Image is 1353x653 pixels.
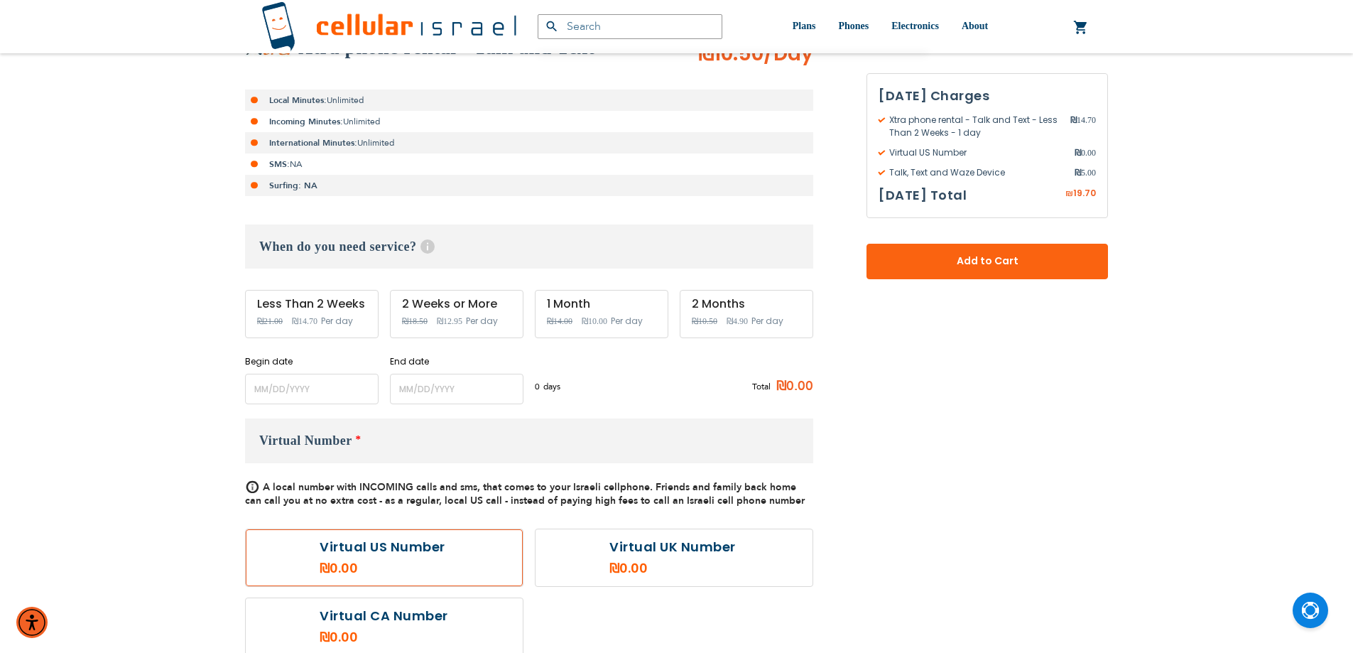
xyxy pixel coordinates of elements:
[538,14,722,39] input: Search
[1075,146,1081,159] span: ₪
[1075,166,1081,179] span: ₪
[245,90,813,111] li: Unlimited
[466,315,498,328] span: Per day
[771,376,813,397] span: ₪0.00
[838,21,869,31] span: Phones
[245,480,805,507] span: A local number with INCOMING calls and sms, that comes to your Israeli cellphone. Friends and fam...
[891,21,939,31] span: Electronics
[582,316,607,326] span: ₪10.00
[402,298,511,311] div: 2 Weeks or More
[535,380,543,393] span: 0
[913,254,1061,269] span: Add to Cart
[751,315,783,328] span: Per day
[16,607,48,638] div: Accessibility Menu
[1065,188,1073,200] span: ₪
[269,180,317,191] strong: Surfing: NA
[259,433,352,448] span: Virtual Number
[292,316,317,326] span: ₪14.70
[879,185,967,206] h3: [DATE] Total
[547,316,572,326] span: ₪14.00
[692,298,801,311] div: 2 Months
[866,244,1108,279] button: Add to Cart
[543,380,560,393] span: days
[1075,166,1096,179] span: 5.00
[547,298,656,311] div: 1 Month
[879,85,1096,107] h3: [DATE] Charges
[245,355,379,368] label: Begin date
[1073,187,1096,199] span: 19.70
[1075,146,1096,159] span: 0.00
[269,95,327,106] strong: Local Minutes:
[245,153,813,175] li: NA
[879,146,1075,159] span: Virtual US Number
[793,21,816,31] span: Plans
[437,316,462,326] span: ₪12.95
[257,298,366,311] div: Less Than 2 Weeks
[764,40,813,68] span: /Day
[402,316,428,326] span: ₪18.50
[1070,114,1096,139] span: 14.70
[420,239,435,254] span: Help
[245,111,813,132] li: Unlimited
[269,116,343,127] strong: Incoming Minutes:
[390,374,523,404] input: MM/DD/YYYY
[962,21,988,31] span: About
[261,1,516,52] img: Cellular Israel Logo
[611,315,643,328] span: Per day
[879,166,1075,179] span: Talk, Text and Waze Device
[692,316,717,326] span: ₪10.50
[257,316,283,326] span: ₪21.00
[390,355,523,368] label: End date
[245,374,379,404] input: MM/DD/YYYY
[727,316,748,326] span: ₪4.90
[321,315,353,328] span: Per day
[245,225,813,269] h3: When do you need service?
[698,40,813,68] span: ₪10.50
[269,137,357,149] strong: International Minutes:
[269,158,290,170] strong: SMS:
[1070,114,1077,126] span: ₪
[752,380,771,393] span: Total
[245,132,813,153] li: Unlimited
[879,114,1070,139] span: Xtra phone rental - Talk and Text - Less Than 2 Weeks - 1 day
